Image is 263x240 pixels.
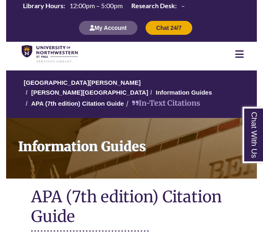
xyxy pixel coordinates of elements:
[146,24,192,31] a: Chat 24/7
[31,100,124,107] a: APA (7th edition) Citation Guide
[79,24,137,31] a: My Account
[156,89,212,96] a: Information Guides
[181,2,185,9] span: –
[124,97,200,109] li: In-Text Citations
[31,89,148,96] a: [PERSON_NAME][GEOGRAPHIC_DATA]
[20,1,66,10] th: Library Hours:
[20,1,188,12] a: Hours Today
[13,118,257,168] h1: Information Guides
[22,45,78,63] img: UNWSP Library Logo
[20,1,188,11] table: Hours Today
[146,21,192,35] button: Chat 24/7
[79,21,137,35] button: My Account
[24,79,141,86] a: [GEOGRAPHIC_DATA][PERSON_NAME]
[70,2,123,9] span: 12:00pm – 5:00pm
[6,118,257,179] a: Information Guides
[31,187,232,228] h1: APA (7th edition) Citation Guide
[128,1,178,10] th: Research Desk:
